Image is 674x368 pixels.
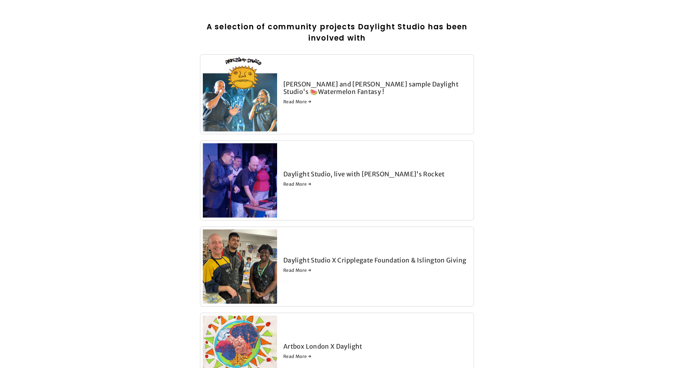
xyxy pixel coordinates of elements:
img: Snoop Dogg and Dr. Dre sample Daylight Studio's 🍉Watermelon Fantasy ! [196,57,284,131]
a: Daylight Studio X Cripplegate Foundation &amp; Islington Giving [203,229,283,304]
a: Daylight Studio, live with Robyn's Rocket [203,143,283,218]
img: Daylight Studio, live with Robyn's Rocket [203,143,277,218]
a: Read More → [283,267,471,273]
img: Daylight Studio X Cripplegate Foundation &amp; Islington Giving [203,220,277,313]
a: Read More → [283,181,471,187]
a: Snoop Dogg and Dr. Dre sample Daylight Studio's 🍉Watermelon Fantasy ! [203,57,283,131]
a: Read More → [283,353,471,360]
a: Read More → [283,99,471,105]
a: Artbox London X Daylight [283,342,362,350]
a: Daylight Studio, live with [PERSON_NAME]'s Rocket [283,170,445,178]
a: [PERSON_NAME] and [PERSON_NAME] sample Daylight Studio's 🍉Watermelon Fantasy ! [283,80,458,96]
h2: A selection of community projects Daylight Studio has been involved with [200,21,474,44]
a: Daylight Studio X Cripplegate Foundation & Islington Giving [283,256,466,264]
